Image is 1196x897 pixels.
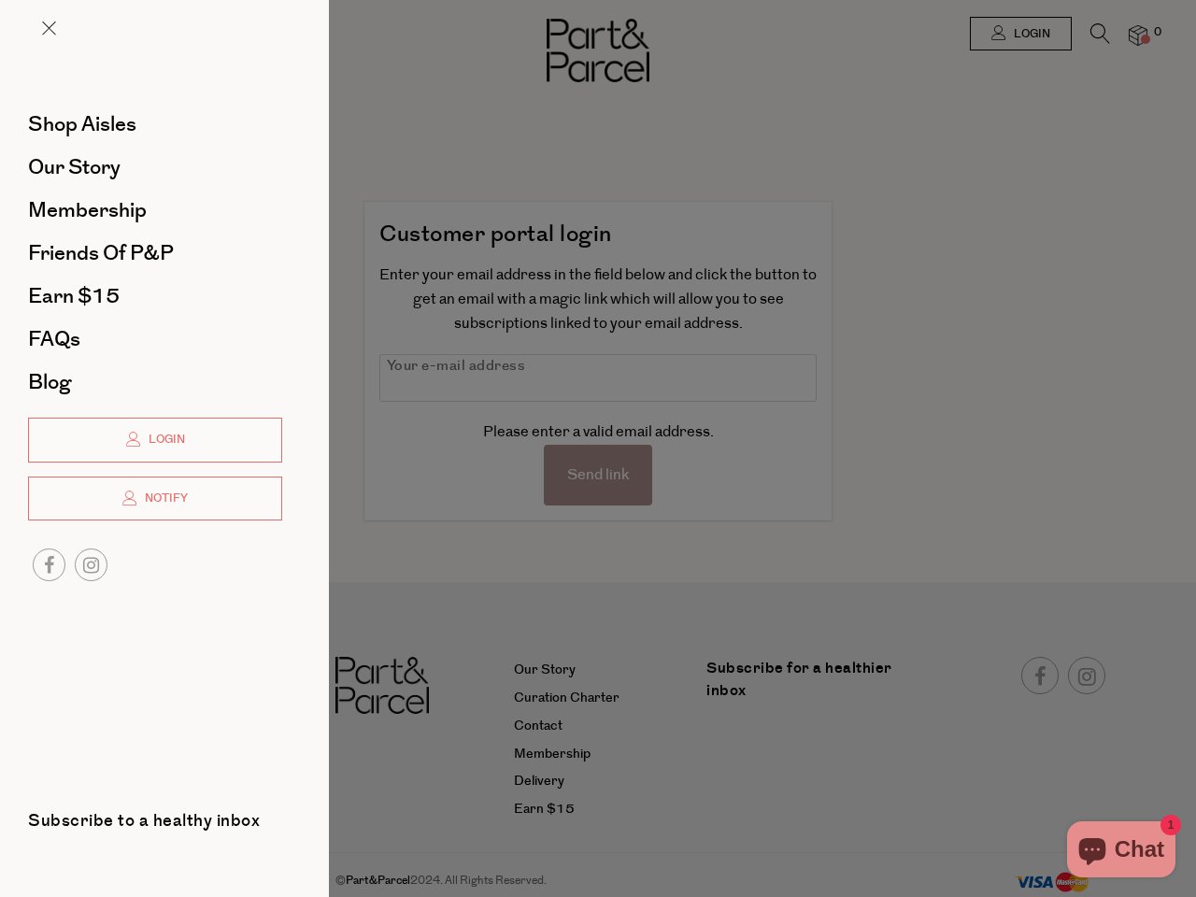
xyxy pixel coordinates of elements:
a: Shop Aisles [28,114,282,135]
a: FAQs [28,329,282,349]
span: Login [144,432,185,448]
a: Earn $15 [28,286,282,306]
inbox-online-store-chat: Shopify online store chat [1061,821,1181,882]
label: Subscribe to a healthy inbox [28,813,260,836]
a: Notify [28,477,282,521]
span: Our Story [28,152,121,182]
a: Our Story [28,157,282,178]
a: Friends of P&P [28,243,282,263]
a: Blog [28,372,282,392]
span: Friends of P&P [28,238,174,268]
span: FAQs [28,324,80,354]
span: Earn $15 [28,281,120,311]
span: Notify [140,491,188,506]
span: Shop Aisles [28,109,136,139]
span: Blog [28,367,71,397]
a: Membership [28,200,282,221]
span: Membership [28,195,147,225]
a: Login [28,418,282,463]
